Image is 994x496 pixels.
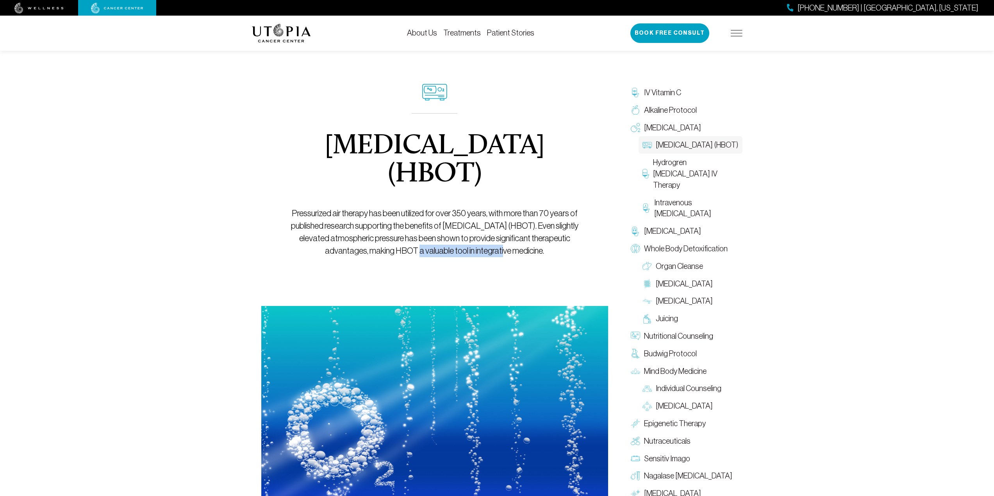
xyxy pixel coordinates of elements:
[443,28,481,37] a: Treatments
[631,123,640,132] img: Oxygen Therapy
[631,105,640,115] img: Alkaline Protocol
[644,418,706,429] span: Epigenetic Therapy
[14,3,64,14] img: wellness
[627,415,742,432] a: Epigenetic Therapy
[627,101,742,119] a: Alkaline Protocol
[639,258,742,275] a: Organ Cleanse
[656,261,703,272] span: Organ Cleanse
[644,243,728,254] span: Whole Body Detoxification
[656,139,738,151] span: [MEDICAL_DATA] (HBOT)
[644,331,713,342] span: Nutritional Counseling
[279,207,590,257] p: Pressurized air therapy has been utilized for over 350 years, with more than 70 years of publishe...
[642,140,652,150] img: Hyperbaric Oxygen Therapy (HBOT)
[642,261,652,271] img: Organ Cleanse
[653,157,739,190] span: Hydrogren [MEDICAL_DATA] IV Therapy
[631,227,640,236] img: Chelation Therapy
[487,28,534,37] a: Patient Stories
[644,436,691,447] span: Nutraceuticals
[627,363,742,380] a: Mind Body Medicine
[627,432,742,450] a: Nutraceuticals
[656,295,713,307] span: [MEDICAL_DATA]
[798,2,978,14] span: [PHONE_NUMBER] | [GEOGRAPHIC_DATA], [US_STATE]
[639,397,742,415] a: [MEDICAL_DATA]
[642,169,649,178] img: Hydrogren Peroxide IV Therapy
[656,313,678,324] span: Juicing
[627,467,742,485] a: Nagalase [MEDICAL_DATA]
[627,327,742,345] a: Nutritional Counseling
[644,105,697,116] span: Alkaline Protocol
[644,348,697,359] span: Budwig Protocol
[642,203,651,213] img: Intravenous Ozone Therapy
[627,222,742,240] a: [MEDICAL_DATA]
[639,310,742,327] a: Juicing
[631,471,640,481] img: Nagalase Blood Test
[642,297,652,306] img: Lymphatic Massage
[631,454,640,463] img: Sensitiv Imago
[631,436,640,446] img: Nutraceuticals
[631,244,640,253] img: Whole Body Detoxification
[644,226,701,237] span: [MEDICAL_DATA]
[656,278,713,290] span: [MEDICAL_DATA]
[654,197,738,220] span: Intravenous [MEDICAL_DATA]
[642,384,652,393] img: Individual Counseling
[642,279,652,288] img: Colon Therapy
[627,84,742,101] a: IV Vitamin C
[252,24,311,43] img: logo
[644,87,681,98] span: IV Vitamin C
[627,450,742,468] a: Sensitiv Imago
[639,380,742,397] a: Individual Counseling
[279,132,590,188] h1: [MEDICAL_DATA] (HBOT)
[631,331,640,341] img: Nutritional Counseling
[644,470,732,482] span: Nagalase [MEDICAL_DATA]
[639,194,742,223] a: Intravenous [MEDICAL_DATA]
[642,314,652,324] img: Juicing
[627,345,742,363] a: Budwig Protocol
[631,349,640,358] img: Budwig Protocol
[642,402,652,411] img: Group Therapy
[630,23,709,43] button: Book Free Consult
[422,84,447,101] img: icon
[644,453,690,464] span: Sensitiv Imago
[787,2,978,14] a: [PHONE_NUMBER] | [GEOGRAPHIC_DATA], [US_STATE]
[627,119,742,137] a: [MEDICAL_DATA]
[656,400,713,412] span: [MEDICAL_DATA]
[631,366,640,376] img: Mind Body Medicine
[407,28,437,37] a: About Us
[731,30,742,36] img: icon-hamburger
[91,3,143,14] img: cancer center
[656,383,721,394] span: Individual Counseling
[631,88,640,97] img: IV Vitamin C
[639,136,742,154] a: [MEDICAL_DATA] (HBOT)
[627,240,742,258] a: Whole Body Detoxification
[639,275,742,293] a: [MEDICAL_DATA]
[644,366,707,377] span: Mind Body Medicine
[644,122,701,133] span: [MEDICAL_DATA]
[639,292,742,310] a: [MEDICAL_DATA]
[631,419,640,428] img: Epigenetic Therapy
[639,154,742,194] a: Hydrogren [MEDICAL_DATA] IV Therapy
